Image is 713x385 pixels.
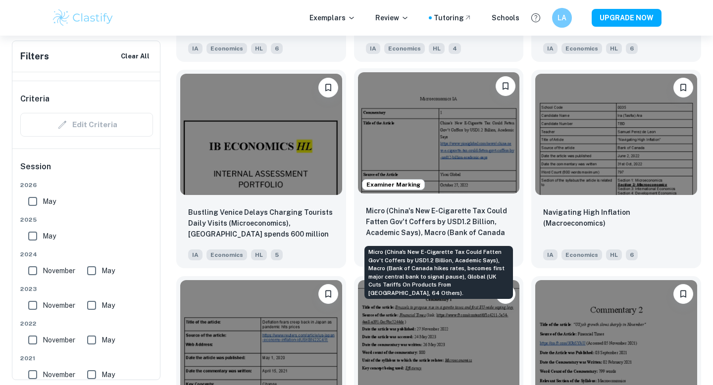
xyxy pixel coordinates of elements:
[20,215,153,224] span: 2025
[102,300,115,311] span: May
[20,250,153,259] span: 2024
[20,354,153,363] span: 2021
[552,8,572,28] button: LA
[118,49,152,64] button: Clear All
[561,43,602,54] span: Economics
[366,43,380,54] span: IA
[43,196,56,207] span: May
[606,43,622,54] span: HL
[557,12,568,23] h6: LA
[188,249,203,260] span: IA
[384,43,425,54] span: Economics
[366,205,512,239] p: Micro (China's New E-Cigarette Tax Could Fatten Gov't Coffers by USD1.2 Billion, Academic Says), ...
[434,12,472,23] a: Tutoring
[375,12,409,23] p: Review
[271,43,283,54] span: 6
[309,12,356,23] p: Exemplars
[20,161,153,181] h6: Session
[358,72,520,193] img: Economics IA example thumbnail: Micro (China's New E-Cigarette Tax Could
[626,249,638,260] span: 6
[20,93,50,105] h6: Criteria
[318,284,338,304] button: Bookmark
[43,369,75,380] span: November
[626,43,638,54] span: 6
[43,335,75,345] span: November
[535,74,697,195] img: Economics IA example thumbnail: Navigating High Inflation (Macroeconomic
[561,249,602,260] span: Economics
[673,78,693,97] button: Bookmark
[206,249,247,260] span: Economics
[543,207,689,229] p: Navigating High Inflation (Macroeconomics)
[527,9,544,26] button: Help and Feedback
[43,231,56,241] span: May
[318,78,338,97] button: Bookmark
[20,319,153,328] span: 2022
[449,43,461,54] span: 4
[496,76,515,96] button: Bookmark
[20,181,153,190] span: 2026
[364,246,513,299] div: Micro (China's New E-Cigarette Tax Could Fatten Gov't Coffers by USD1.2 Billion, Academic Says), ...
[673,284,693,304] button: Bookmark
[606,249,622,260] span: HL
[592,9,662,27] button: UPGRADE NOW
[429,43,445,54] span: HL
[543,249,558,260] span: IA
[543,43,558,54] span: IA
[102,369,115,380] span: May
[20,285,153,293] span: 2023
[271,249,283,260] span: 5
[20,113,153,137] div: Criteria filters are unavailable when searching by topic
[251,43,267,54] span: HL
[180,74,342,195] img: Economics IA example thumbnail: Bustling Venice Delays Charging Tourists
[51,8,114,28] img: Clastify logo
[492,12,519,23] a: Schools
[251,249,267,260] span: HL
[43,265,75,276] span: November
[531,70,701,268] a: BookmarkNavigating High Inflation (Macroeconomics)IAEconomicsHL6
[102,335,115,345] span: May
[354,70,524,268] a: Examiner MarkingBookmarkMicro (China's New E-Cigarette Tax Could Fatten Gov't Coffers by USD1.2 B...
[362,180,424,189] span: Examiner Marking
[43,300,75,311] span: November
[176,70,346,268] a: BookmarkBustling Venice Delays Charging Tourists Daily Visits (Microeconomics), Portugal spends 6...
[188,207,334,241] p: Bustling Venice Delays Charging Tourists Daily Visits (Microeconomics), Portugal spends 600 milli...
[206,43,247,54] span: Economics
[20,49,49,63] h6: Filters
[188,43,203,54] span: IA
[102,265,115,276] span: May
